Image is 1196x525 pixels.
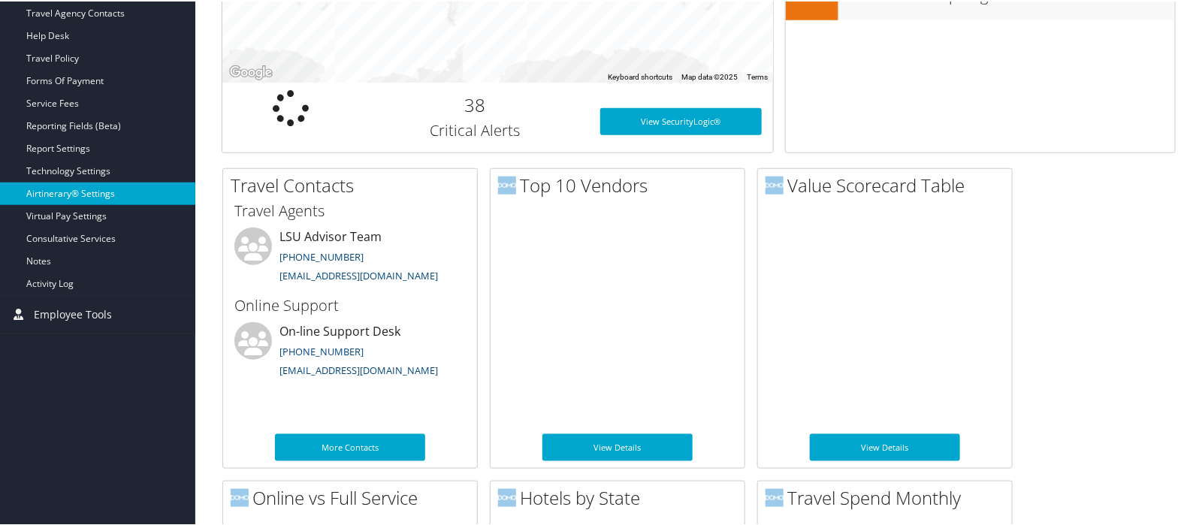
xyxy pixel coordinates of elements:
a: [EMAIL_ADDRESS][DOMAIN_NAME] [279,267,438,281]
button: Keyboard shortcuts [609,71,673,81]
img: domo-logo.png [498,487,516,505]
img: domo-logo.png [498,175,516,193]
span: Map data ©2025 [682,71,738,80]
h2: Travel Contacts [231,171,477,197]
h3: Critical Alerts [371,119,578,140]
a: More Contacts [275,433,425,460]
a: View Details [810,433,960,460]
h2: Top 10 Vendors [498,171,744,197]
span: Employee Tools [34,294,112,332]
h3: Travel Agents [234,199,466,220]
h2: 38 [371,91,578,116]
h2: Hotels by State [498,484,744,509]
h2: Online vs Full Service [231,484,477,509]
img: domo-logo.png [766,487,784,505]
img: domo-logo.png [766,175,784,193]
a: Open this area in Google Maps (opens a new window) [226,62,276,81]
a: View Details [542,433,693,460]
li: On-line Support Desk [227,321,473,382]
h3: Online Support [234,294,466,315]
a: [PHONE_NUMBER] [279,249,364,262]
h2: Travel Spend Monthly [766,484,1012,509]
h2: Value Scorecard Table [766,171,1012,197]
a: View SecurityLogic® [600,107,761,134]
a: Terms (opens in new tab) [747,71,769,80]
img: Google [226,62,276,81]
img: domo-logo.png [231,487,249,505]
a: [PHONE_NUMBER] [279,343,364,357]
a: [EMAIL_ADDRESS][DOMAIN_NAME] [279,362,438,376]
li: LSU Advisor Team [227,226,473,288]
